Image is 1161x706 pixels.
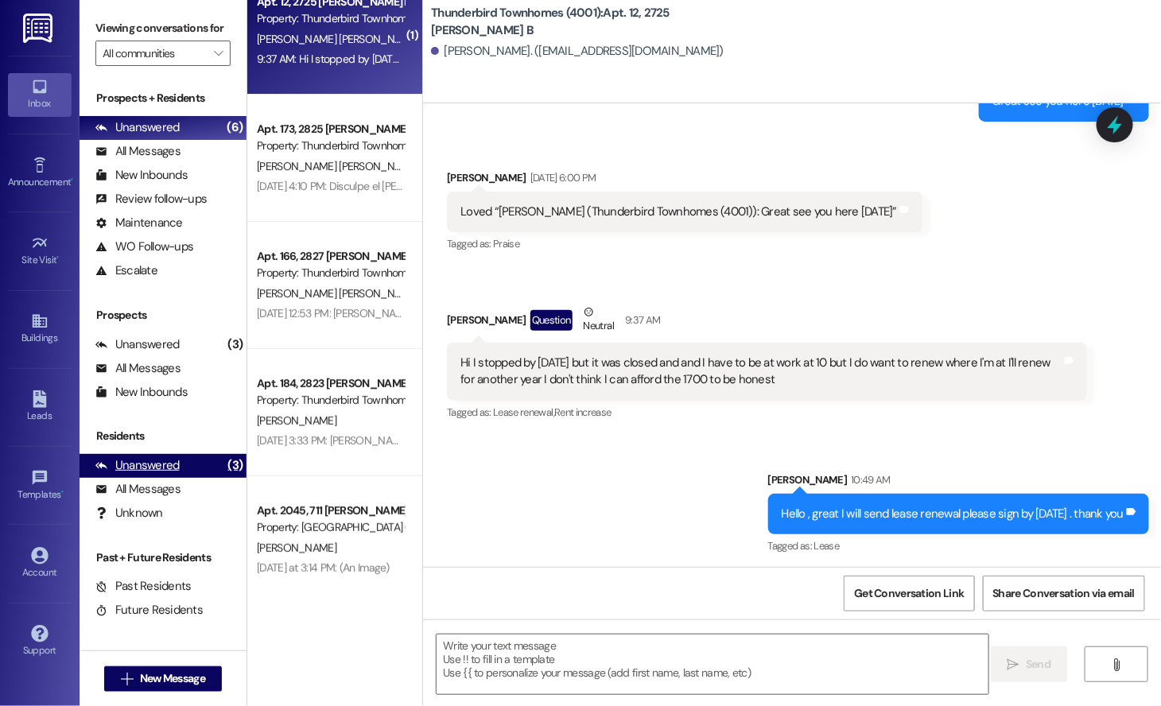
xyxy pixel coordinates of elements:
div: Neutral [580,304,617,337]
span: • [61,487,64,498]
a: Account [8,542,72,585]
div: (3) [224,332,247,357]
i:  [121,673,133,685]
img: ResiDesk Logo [23,14,56,43]
div: 10:49 AM [847,471,891,488]
div: Unanswered [95,336,180,353]
div: Past + Future Residents [80,549,247,566]
span: Lease [814,539,840,553]
div: Tagged as: [447,401,1087,424]
button: Get Conversation Link [844,576,974,611]
div: Review follow-ups [95,191,207,208]
span: • [71,174,73,185]
span: Rent increase [554,405,612,419]
div: 9:37 AM [621,312,660,328]
div: Unanswered [95,457,180,474]
a: Buildings [8,308,72,351]
div: All Messages [95,481,181,498]
i:  [1008,658,1019,671]
div: [PERSON_NAME]. ([EMAIL_ADDRESS][DOMAIN_NAME]) [431,43,724,60]
div: All Messages [95,143,181,160]
button: Share Conversation via email [983,576,1145,611]
input: All communities [103,41,205,66]
div: (3) [224,453,247,478]
div: Maintenance [95,215,183,231]
div: All Messages [95,360,181,377]
div: (6) [223,115,247,140]
i:  [214,47,223,60]
div: Unanswered [95,119,180,136]
i:  [1110,658,1122,671]
a: Support [8,620,72,663]
div: Loved “[PERSON_NAME] (Thunderbird Townhomes (4001)): Great see you here [DATE]” [460,204,897,220]
span: Lease renewal , [493,405,554,419]
div: Tagged as: [768,534,1149,557]
div: Unknown [95,505,163,522]
span: Get Conversation Link [854,585,964,602]
div: Prospects + Residents [80,90,247,107]
span: Praise [493,237,519,250]
div: Escalate [95,262,157,279]
a: Templates • [8,464,72,507]
div: Question [530,310,573,330]
label: Viewing conversations for [95,16,231,41]
span: New Message [140,670,205,687]
div: Residents [80,428,247,444]
div: WO Follow-ups [95,239,193,255]
div: Prospects [80,307,247,324]
a: Inbox [8,73,72,116]
span: Share Conversation via email [993,585,1135,602]
div: Tagged as: [447,232,922,255]
span: Send [1026,656,1050,673]
div: [DATE] 6:00 PM [526,169,596,186]
div: [PERSON_NAME] [447,169,922,192]
div: Future Residents [95,602,203,619]
div: Hello , great I will send lease renewal please sign by [DATE] . thank you [782,506,1124,522]
button: New Message [104,666,222,692]
div: [PERSON_NAME] [768,471,1149,494]
a: Leads [8,386,72,429]
div: New Inbounds [95,384,188,401]
span: • [57,252,60,263]
button: Send [991,646,1068,682]
div: Hi I stopped by [DATE] but it was closed and and I have to be at work at 10 but I do want to rene... [460,355,1062,389]
div: New Inbounds [95,167,188,184]
a: Site Visit • [8,230,72,273]
div: [PERSON_NAME] [447,304,1087,343]
b: Thunderbird Townhomes (4001): Apt. 12, 2725 [PERSON_NAME] B [431,5,749,39]
div: Past Residents [95,578,192,595]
